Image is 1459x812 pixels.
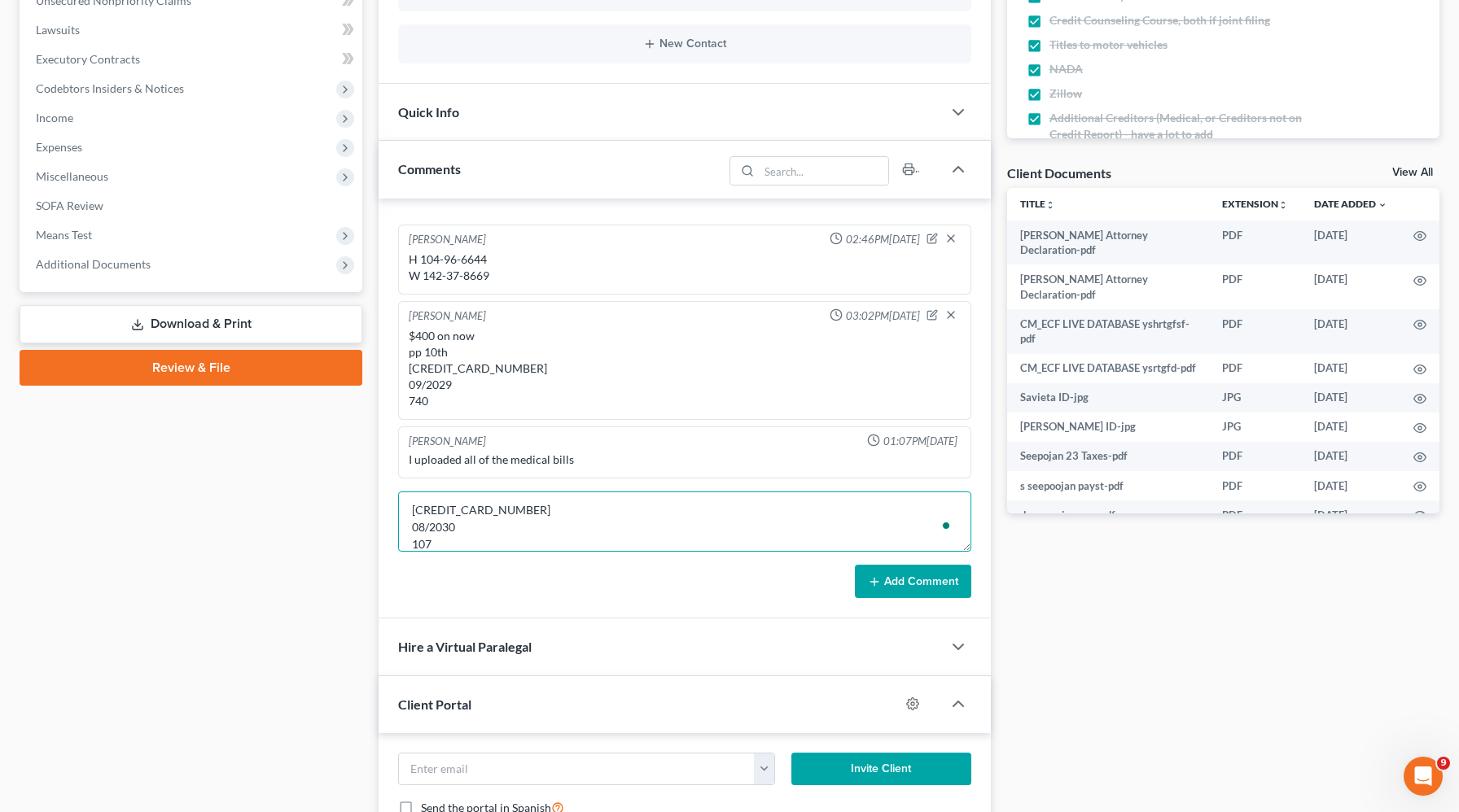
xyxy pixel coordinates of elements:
td: [DATE] [1301,264,1400,309]
a: Download & Print [20,305,362,343]
span: SOFA Review [36,199,103,212]
span: Credit Counseling Course, both if joint filing [1049,12,1270,28]
td: CM_ECF LIVE DATABASE ysrtgfd-pdf [1007,354,1209,383]
td: [DATE] [1301,383,1400,413]
i: unfold_more [1278,200,1288,210]
div: [PERSON_NAME] [409,232,486,248]
span: Income [36,111,73,124]
td: d seepoojan pay-pdf [1007,500,1209,530]
a: Extensionunfold_more [1222,198,1288,210]
div: [PERSON_NAME] [409,434,486,449]
div: Client Documents [1007,164,1111,181]
span: Quick Info [398,104,459,120]
td: PDF [1209,309,1301,354]
td: [PERSON_NAME] ID-jpg [1007,413,1209,442]
span: Means Test [36,228,92,242]
textarea: To enrich screen reader interactions, please activate Accessibility in Grammarly extension settings [398,491,971,552]
span: Titles to motor vehicles [1049,37,1168,53]
span: Client Portal [398,696,471,712]
td: [DATE] [1301,500,1400,530]
td: [DATE] [1301,220,1400,265]
td: [PERSON_NAME] Attorney Declaration-pdf [1007,220,1209,265]
span: Additional Creditors (Medical, or Creditors not on Credit Report) - have a lot to add [1049,110,1317,142]
td: JPG [1209,383,1301,413]
td: [DATE] [1301,309,1400,354]
span: NADA [1049,61,1083,77]
td: [DATE] [1301,413,1400,442]
input: Search... [759,157,888,185]
input: Enter email [399,753,755,784]
div: I uploaded all of the medical bills [409,452,961,468]
span: Comments [398,161,461,177]
td: PDF [1209,442,1301,471]
td: Seepojan 23 Taxes-pdf [1007,442,1209,471]
span: 02:46PM[DATE] [846,232,920,247]
button: Add Comment [855,565,971,599]
td: PDF [1209,354,1301,383]
td: JPG [1209,413,1301,442]
td: PDF [1209,220,1301,265]
button: New Contact [411,37,958,50]
span: Hire a Virtual Paralegal [398,639,532,654]
a: Lawsuits [23,15,362,45]
td: PDF [1209,500,1301,530]
td: [PERSON_NAME] Attorney Declaration-pdf [1007,264,1209,309]
span: Miscellaneous [36,169,108,183]
span: Additional Documents [36,257,151,271]
td: Savieta ID-jpg [1007,383,1209,413]
a: Titleunfold_more [1020,198,1055,210]
i: expand_more [1378,200,1387,210]
span: Codebtors Insiders & Notices [36,81,184,95]
span: Zillow [1049,85,1082,102]
td: [DATE] [1301,442,1400,471]
a: View All [1392,167,1433,178]
span: Lawsuits [36,23,80,37]
a: Executory Contracts [23,45,362,74]
iframe: Intercom live chat [1404,757,1443,796]
td: CM_ECF LIVE DATABASE yshrtgfsf-pdf [1007,309,1209,354]
span: Expenses [36,140,82,154]
span: 9 [1437,757,1450,770]
td: PDF [1209,471,1301,500]
a: SOFA Review [23,191,362,220]
div: [PERSON_NAME] [409,308,486,325]
td: PDF [1209,264,1301,309]
div: H 104-96-6644 W 142-37-8669 [409,251,961,284]
td: s seepoojan payst-pdf [1007,471,1209,500]
span: 01:07PM[DATE] [883,434,957,449]
span: Executory Contracts [36,52,140,66]
i: unfold_more [1045,200,1055,210]
button: Invite Client [791,753,971,785]
a: Date Added expand_more [1314,198,1387,210]
td: [DATE] [1301,354,1400,383]
td: [DATE] [1301,471,1400,500]
div: $400 on now pp 10th [CREDIT_CARD_NUMBER] 09/2029 740 [409,328,961,409]
a: Review & File [20,350,362,386]
span: 03:02PM[DATE] [846,308,920,324]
